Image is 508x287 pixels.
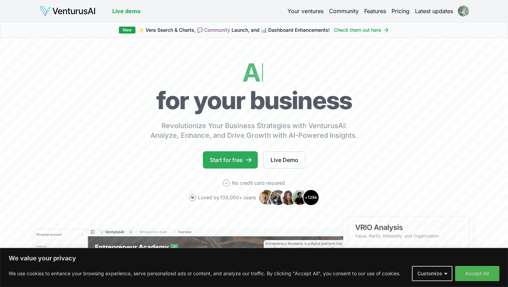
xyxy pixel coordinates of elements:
[364,7,386,15] a: Features
[138,27,330,34] span: ✨ Vera Search & Charts, 💬 Launch, and 📊 Dashboard Enhancements!
[458,6,469,17] img: ACg8ocJFf23fkHja7EsuW_8SlU8SLCn6Iyv-rcd6eupQZ-mL0QmivNL-=s96-c
[334,27,389,34] a: Check them out here
[270,189,286,206] img: Avatar 2
[9,269,401,278] p: We use cookies to enhance your browsing experience, serve personalized ads or content, and analyz...
[415,7,453,15] a: Latest updates
[263,151,305,169] a: Live Demo
[281,189,297,206] img: Avatar 3
[203,151,258,169] a: Start for free
[112,7,141,15] a: Live demo
[412,266,452,281] button: Customize
[392,7,410,15] a: Pricing
[288,7,323,15] a: Your ventures
[258,189,275,206] img: Avatar 1
[204,27,230,33] a: Community
[40,6,96,17] img: logo
[329,7,359,15] a: Community
[455,266,499,281] button: Accept All
[292,189,308,206] img: Avatar 4
[119,27,135,34] div: New
[9,254,499,262] p: We value your privacy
